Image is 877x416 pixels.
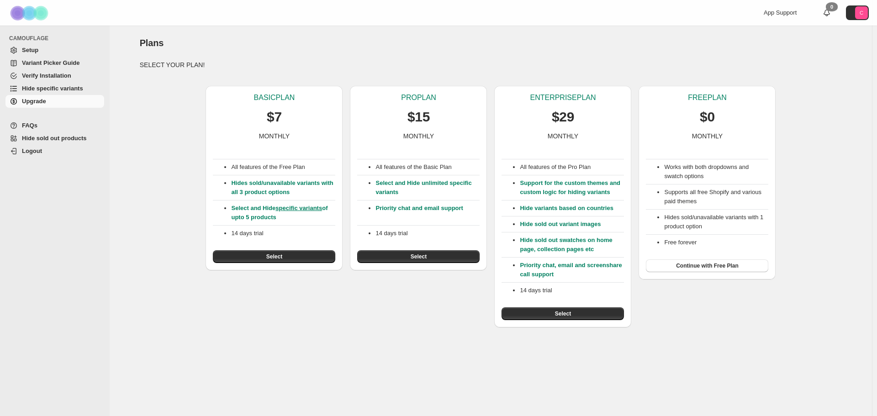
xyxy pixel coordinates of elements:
span: Upgrade [22,98,46,105]
button: Select [357,250,480,263]
span: Plans [140,38,164,48]
a: Hide sold out products [5,132,104,145]
a: 0 [822,8,831,17]
span: FAQs [22,122,37,129]
p: BASIC PLAN [254,93,295,102]
a: specific variants [275,205,322,211]
a: FAQs [5,119,104,132]
span: Hide specific variants [22,85,83,92]
li: Supports all free Shopify and various paid themes [664,188,768,206]
a: Setup [5,44,104,57]
li: Works with both dropdowns and swatch options [664,163,768,181]
p: Priority chat and email support [375,204,480,222]
li: Hides sold/unavailable variants with 1 product option [664,213,768,231]
span: Variant Picker Guide [22,59,79,66]
p: $0 [700,108,715,126]
p: $7 [267,108,282,126]
a: Logout [5,145,104,158]
span: Hide sold out products [22,135,87,142]
p: MONTHLY [403,132,434,141]
p: MONTHLY [259,132,290,141]
p: All features of the Free Plan [231,163,335,172]
a: Upgrade [5,95,104,108]
text: C [860,10,863,16]
p: PRO PLAN [401,93,436,102]
span: Verify Installation [22,72,71,79]
img: Camouflage [7,0,53,26]
p: All features of the Pro Plan [520,163,624,172]
p: Hides sold/unavailable variants with all 3 product options [231,179,335,197]
button: Select [213,250,335,263]
div: 0 [826,2,838,11]
span: Avatar with initials C [855,6,868,19]
p: Hide sold out variant images [520,220,624,229]
p: $15 [407,108,430,126]
p: 14 days trial [231,229,335,238]
span: Setup [22,47,38,53]
p: Select and Hide unlimited specific variants [375,179,480,197]
a: Hide specific variants [5,82,104,95]
li: Free forever [664,238,768,247]
p: Hide variants based on countries [520,204,624,213]
p: MONTHLY [548,132,578,141]
p: All features of the Basic Plan [375,163,480,172]
p: Select and Hide of upto 5 products [231,204,335,222]
p: 14 days trial [520,286,624,295]
p: SELECT YOUR PLAN! [140,60,842,69]
p: MONTHLY [692,132,723,141]
span: App Support [764,9,797,16]
span: Select [555,310,571,317]
button: Select [502,307,624,320]
button: Continue with Free Plan [646,259,768,272]
span: Logout [22,147,42,154]
a: Verify Installation [5,69,104,82]
p: FREE PLAN [688,93,726,102]
span: Select [411,253,427,260]
button: Avatar with initials C [846,5,869,20]
p: 14 days trial [375,229,480,238]
span: Continue with Free Plan [676,262,739,269]
p: ENTERPRISE PLAN [530,93,596,102]
a: Variant Picker Guide [5,57,104,69]
p: Hide sold out swatches on home page, collection pages etc [520,236,624,254]
p: Support for the custom themes and custom logic for hiding variants [520,179,624,197]
p: $29 [552,108,574,126]
p: Priority chat, email and screenshare call support [520,261,624,279]
span: CAMOUFLAGE [9,35,105,42]
span: Select [266,253,282,260]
